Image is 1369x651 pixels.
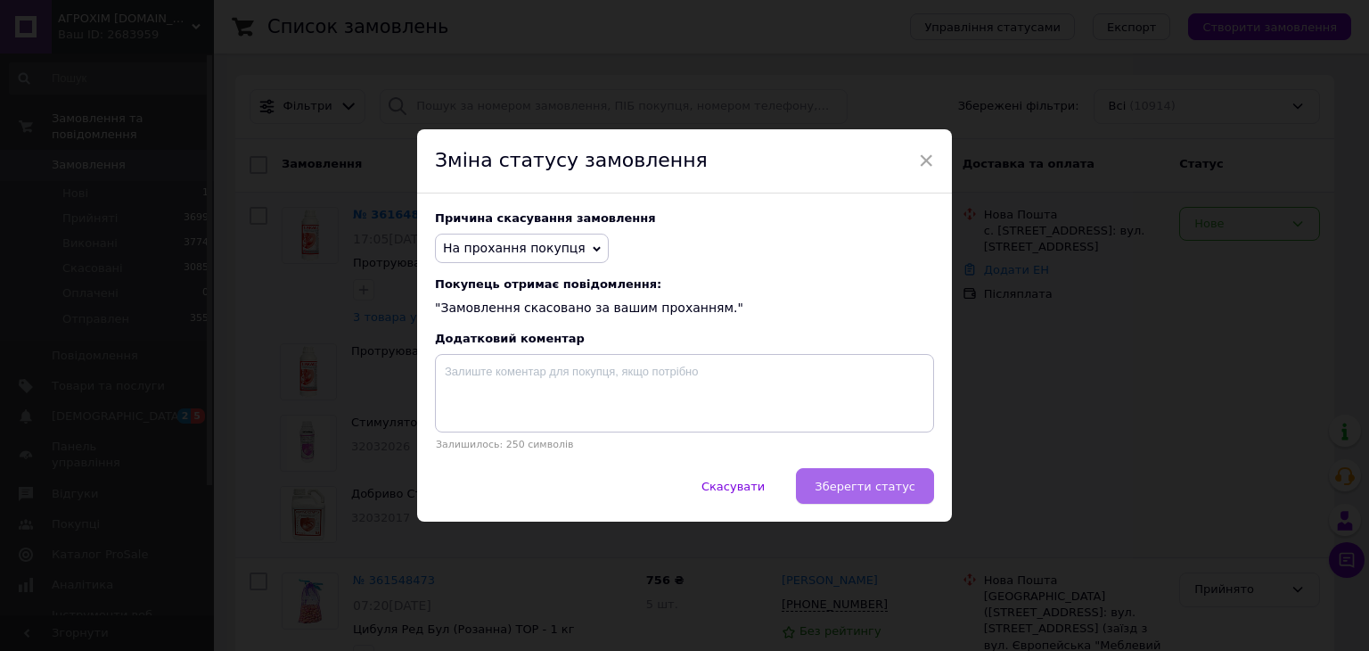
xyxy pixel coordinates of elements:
[435,332,934,345] div: Додатковий коментар
[417,129,952,194] div: Зміна статусу замовлення
[815,480,915,493] span: Зберегти статус
[701,480,765,493] span: Скасувати
[918,145,934,176] span: ×
[435,277,934,291] span: Покупець отримає повідомлення:
[435,277,934,317] div: "Замовлення скасовано за вашим проханням."
[435,439,934,450] p: Залишилось: 250 символів
[443,241,586,255] span: На прохання покупця
[435,211,934,225] div: Причина скасування замовлення
[683,468,783,504] button: Скасувати
[796,468,934,504] button: Зберегти статус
